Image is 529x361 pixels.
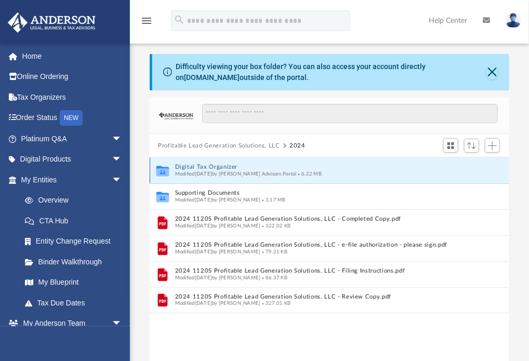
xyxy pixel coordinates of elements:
[7,46,138,66] a: Home
[261,197,286,203] span: 3.17 MB
[175,293,470,300] button: 2024 1120S Profitable Lead Generation Solutions, LLC - Review Copy.pdf
[15,190,138,211] a: Overview
[485,138,500,153] button: Add
[112,128,133,150] span: arrow_drop_down
[15,292,138,313] a: Tax Due Dates
[175,275,261,280] span: Modified [DATE] by [PERSON_NAME]
[15,251,138,272] a: Binder Walkthrough
[175,301,261,306] span: Modified [DATE] by [PERSON_NAME]
[174,14,185,25] i: search
[15,210,138,231] a: CTA Hub
[60,110,83,126] div: NEW
[7,128,138,149] a: Platinum Q&Aarrow_drop_down
[175,268,470,275] button: 2024 1120S Profitable Lead Generation Solutions, LLC - Filing Instructions.pdf
[261,301,291,306] span: 327.01 KB
[297,171,322,177] span: 6.22 MB
[175,171,297,177] span: Modified [DATE] by [PERSON_NAME] Advisors Portal
[289,141,306,151] button: 2024
[112,313,133,335] span: arrow_drop_down
[140,15,153,27] i: menu
[175,242,470,249] button: 2024 1120S Profitable Lead Generation Solutions, LLC - e-file authorization - please sign.pdf
[506,13,521,28] img: User Pic
[175,249,261,255] span: Modified [DATE] by [PERSON_NAME]
[175,164,470,171] button: Digital Tax Organizer
[261,275,288,280] span: 86.37 KB
[15,272,133,293] a: My Blueprint
[7,149,138,170] a: Digital Productsarrow_drop_down
[202,104,498,124] input: Search files and folders
[464,139,480,153] button: Sort
[140,20,153,27] a: menu
[158,141,280,151] button: Profitable Lead Generation Solutions, LLC
[175,216,470,223] button: 2024 1120S Profitable Lead Generation Solutions, LLC - Completed Copy.pdf
[184,73,240,82] a: [DOMAIN_NAME]
[443,138,459,153] button: Switch to Grid View
[5,12,99,33] img: Anderson Advisors Platinum Portal
[175,197,261,203] span: Modified [DATE] by [PERSON_NAME]
[7,313,133,334] a: My Anderson Teamarrow_drop_down
[261,223,291,229] span: 322.02 KB
[175,190,470,197] button: Supporting Documents
[7,87,138,108] a: Tax Organizers
[175,223,261,229] span: Modified [DATE] by [PERSON_NAME]
[112,169,133,191] span: arrow_drop_down
[15,231,138,252] a: Entity Change Request
[486,65,498,79] button: Close
[7,108,138,129] a: Order StatusNEW
[7,66,138,87] a: Online Ordering
[7,169,138,190] a: My Entitiesarrow_drop_down
[112,149,133,170] span: arrow_drop_down
[176,61,486,83] div: Difficulty viewing your box folder? You can also access your account directly on outside of the p...
[261,249,288,255] span: 79.21 KB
